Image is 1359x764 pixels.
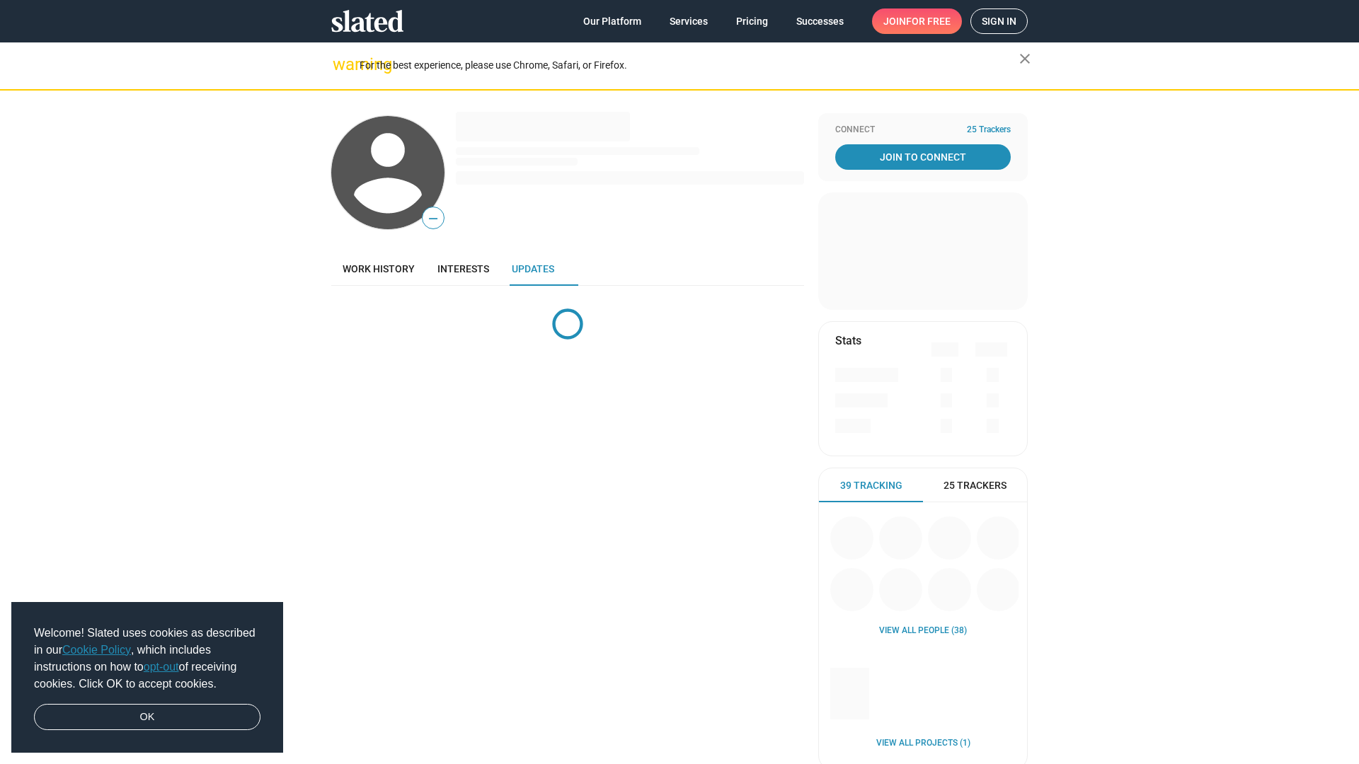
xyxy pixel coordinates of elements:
a: Cookie Policy [62,644,131,656]
span: Interests [437,263,489,274]
span: — [423,209,444,228]
a: opt-out [144,661,179,673]
div: Connect [835,125,1011,136]
a: Services [658,8,719,34]
span: Successes [796,8,844,34]
a: Successes [785,8,855,34]
mat-icon: warning [333,56,350,73]
span: Join To Connect [838,144,1008,170]
mat-card-title: Stats [835,333,861,348]
span: 25 Trackers [967,125,1011,136]
a: Work history [331,252,426,286]
div: For the best experience, please use Chrome, Safari, or Firefox. [360,56,1019,75]
a: Pricing [725,8,779,34]
a: Joinfor free [872,8,962,34]
a: Updates [500,252,566,286]
span: for free [906,8,951,34]
a: Join To Connect [835,144,1011,170]
span: Sign in [982,9,1016,33]
a: View all Projects (1) [876,738,970,749]
span: Updates [512,263,554,274]
a: Our Platform [572,8,653,34]
div: cookieconsent [11,602,283,753]
a: dismiss cookie message [34,704,260,731]
span: Welcome! Slated uses cookies as described in our , which includes instructions on how to of recei... [34,625,260,693]
span: Services [670,8,708,34]
mat-icon: close [1016,50,1033,67]
a: Sign in [970,8,1028,34]
a: View all People (38) [879,625,967,637]
span: Join [883,8,951,34]
span: 39 Tracking [840,479,902,492]
span: Pricing [736,8,768,34]
span: Work history [343,263,415,274]
span: 25 Trackers [944,479,1007,492]
span: Our Platform [583,8,641,34]
a: Interests [426,252,500,286]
